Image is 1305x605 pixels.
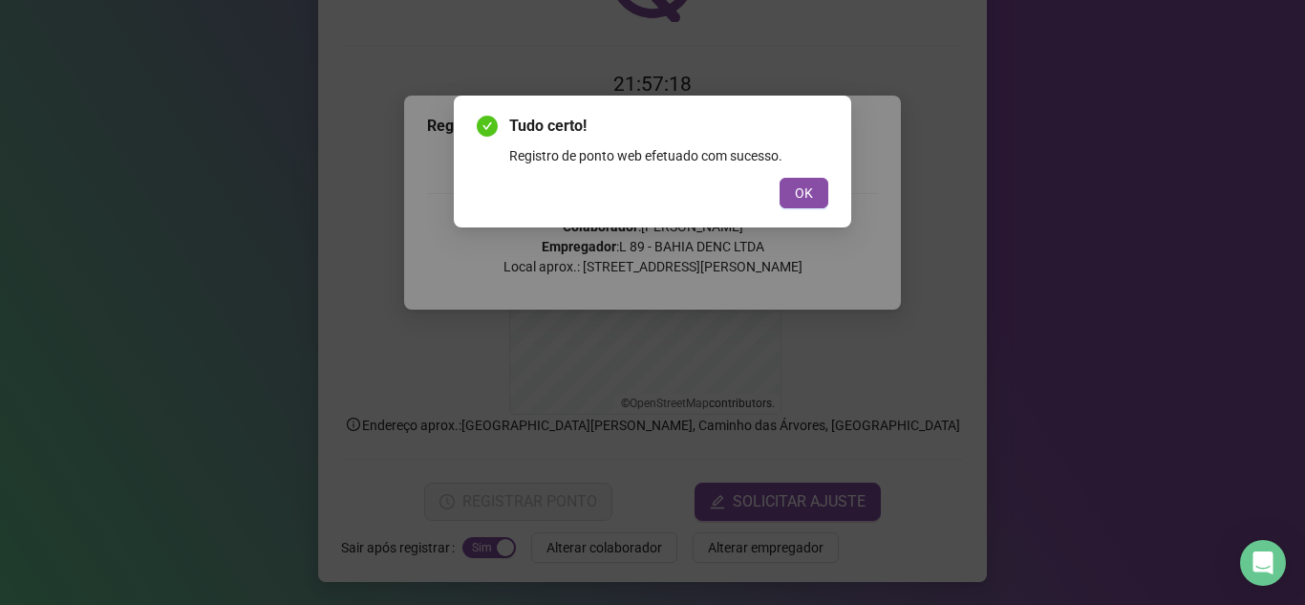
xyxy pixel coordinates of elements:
button: OK [780,178,828,208]
span: check-circle [477,116,498,137]
div: Open Intercom Messenger [1240,540,1286,586]
span: OK [795,183,813,204]
div: Registro de ponto web efetuado com sucesso. [509,145,828,166]
span: Tudo certo! [509,115,828,138]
